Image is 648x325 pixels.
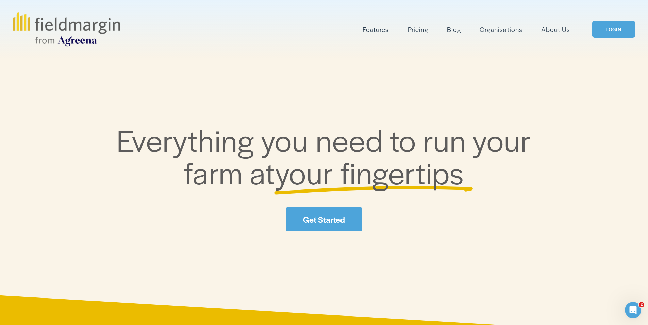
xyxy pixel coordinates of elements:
iframe: Intercom live chat [625,302,641,318]
span: Features [363,24,389,34]
a: Blog [447,24,461,35]
a: folder dropdown [363,24,389,35]
a: About Us [541,24,570,35]
a: Organisations [480,24,522,35]
span: 2 [639,302,644,307]
a: Pricing [408,24,428,35]
img: fieldmargin.com [13,12,120,46]
a: Get Started [286,207,362,231]
a: LOGIN [592,21,635,38]
span: your fingertips [275,151,464,193]
span: Everything you need to run your farm at [117,118,538,193]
